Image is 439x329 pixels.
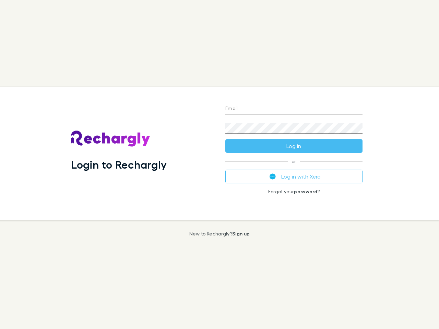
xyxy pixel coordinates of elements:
a: password [294,188,317,194]
button: Log in [225,139,363,153]
img: Rechargly's Logo [71,131,151,147]
p: Forgot your ? [225,189,363,194]
a: Sign up [232,231,250,236]
p: New to Rechargly? [189,231,250,236]
h1: Login to Rechargly [71,158,167,171]
button: Log in with Xero [225,170,363,183]
img: Xero's logo [270,173,276,180]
